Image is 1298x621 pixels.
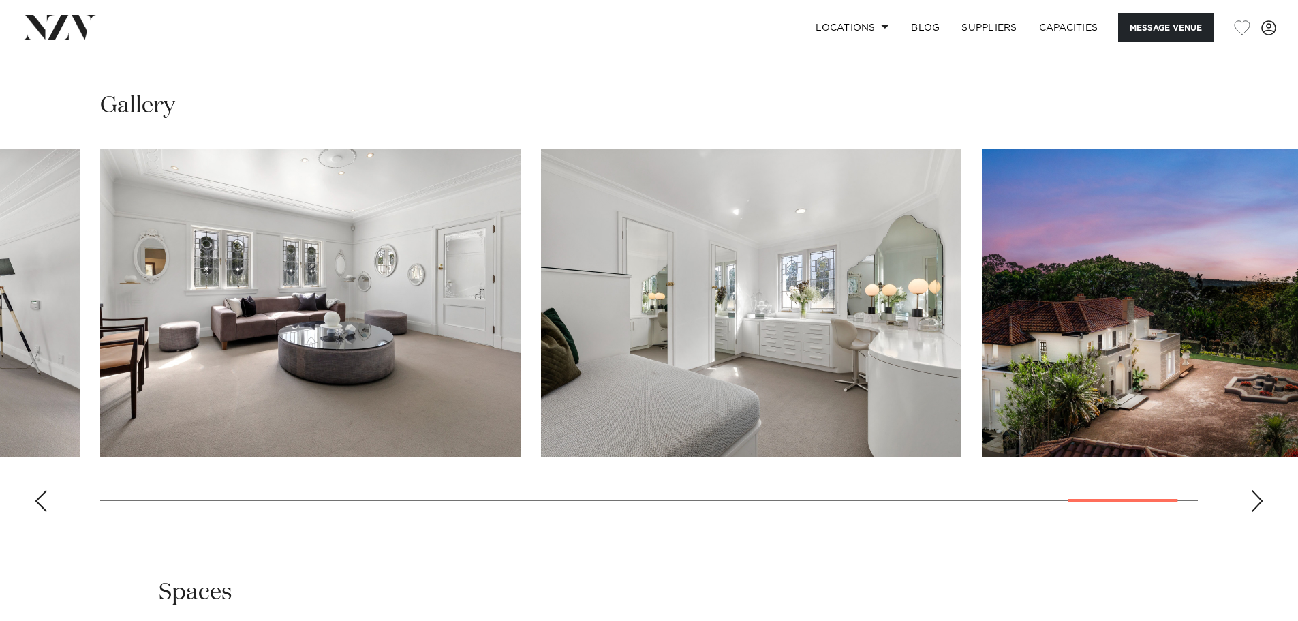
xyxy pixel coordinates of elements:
[100,149,521,457] swiper-slide: 23 / 25
[1028,13,1109,42] a: Capacities
[159,577,232,608] h2: Spaces
[1118,13,1214,42] button: Message Venue
[805,13,900,42] a: Locations
[22,15,96,40] img: nzv-logo.png
[900,13,951,42] a: BLOG
[541,149,961,457] swiper-slide: 24 / 25
[100,91,175,121] h2: Gallery
[951,13,1027,42] a: SUPPLIERS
